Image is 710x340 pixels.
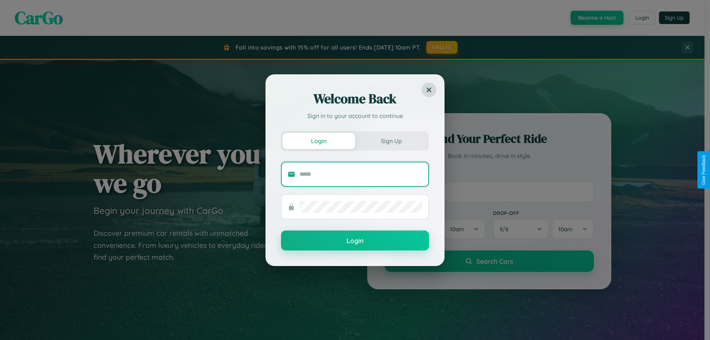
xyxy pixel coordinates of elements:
[283,133,355,149] button: Login
[281,90,429,108] h2: Welcome Back
[355,133,427,149] button: Sign Up
[281,111,429,120] p: Sign in to your account to continue
[701,155,706,185] div: Give Feedback
[281,230,429,250] button: Login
